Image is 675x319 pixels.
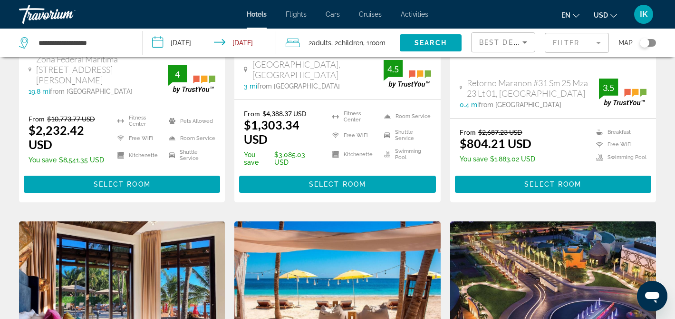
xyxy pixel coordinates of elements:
button: User Menu [631,4,656,24]
ins: $2,232.42 USD [29,123,84,151]
button: Check-in date: Nov 11, 2025 Check-out date: Nov 18, 2025 [143,29,276,57]
del: $4,388.37 USD [262,110,307,118]
span: Best Deals [479,39,529,46]
span: You save [460,155,488,163]
del: $2,687.23 USD [478,128,522,136]
li: Pets Allowed [164,115,215,127]
span: From [244,110,260,118]
span: USD [594,11,608,19]
a: Cars [326,10,340,18]
li: Breakfast [591,128,646,136]
span: You save [29,156,57,164]
iframe: Button to launch messaging window [637,281,667,311]
a: Hotels [247,10,267,18]
span: , 2 [331,36,363,50]
span: Select Room [309,180,366,188]
li: Swimming Pool [379,147,431,161]
button: Travelers: 2 adults, 2 children [276,29,400,57]
a: Cruises [359,10,382,18]
span: from [GEOGRAPHIC_DATA] [479,101,561,109]
span: 3 mi [244,82,257,90]
span: Search [415,39,447,47]
li: Room Service [164,132,215,144]
span: 0.4 mi [460,101,479,109]
li: Kitchenette [328,147,379,161]
div: 4 [168,69,187,80]
span: Select Room [524,180,581,188]
button: Change currency [594,8,617,22]
li: Free WiFi [113,132,164,144]
button: Filter [545,32,609,53]
li: Swimming Pool [591,153,646,161]
span: Children [338,39,363,47]
li: Fitness Center [328,110,379,124]
span: Room [369,39,386,47]
ins: $804.21 USD [460,136,531,150]
p: $1,883.02 USD [460,155,535,163]
li: Kitchenette [113,149,164,161]
ins: $1,303.34 USD [244,118,299,146]
button: Change language [561,8,579,22]
span: , 1 [363,36,386,50]
p: $3,085.03 USD [244,151,320,166]
li: Room Service [379,110,431,124]
button: Toggle map [633,39,656,47]
span: [GEOGRAPHIC_DATA], [GEOGRAPHIC_DATA] [252,59,384,80]
span: IK [640,10,648,19]
a: Flights [286,10,307,18]
img: trustyou-badge.svg [168,65,215,93]
span: Adults [312,39,331,47]
button: Search [400,34,462,51]
span: From [29,115,45,123]
button: Select Room [455,176,651,193]
li: Fitness Center [113,115,164,127]
a: Activities [401,10,428,18]
a: Select Room [239,178,435,188]
div: 4.5 [384,63,403,75]
a: Travorium [19,2,114,27]
li: Free WiFi [328,129,379,143]
a: Select Room [24,178,220,188]
mat-select: Sort by [479,37,527,48]
button: Select Room [24,176,220,193]
li: Shuttle Service [164,149,215,161]
span: from [GEOGRAPHIC_DATA] [257,82,340,90]
span: You save [244,151,271,166]
button: Select Room [239,176,435,193]
div: 3.5 [599,82,618,93]
span: from [GEOGRAPHIC_DATA] [50,88,133,95]
span: 19.8 mi [29,88,50,95]
span: 2 [309,36,331,50]
span: Select Room [94,180,151,188]
span: en [561,11,570,19]
del: $10,773.77 USD [47,115,95,123]
span: Zona Federal Maritima [STREET_ADDRESS][PERSON_NAME] [36,54,168,85]
img: trustyou-badge.svg [384,60,431,88]
a: Select Room [455,178,651,188]
span: Retorno Maranon #31 Sm 25 Mza 23 Lt 01, [GEOGRAPHIC_DATA] [467,78,599,99]
li: Free WiFi [591,141,646,149]
span: Map [618,36,633,50]
img: trustyou-badge.svg [599,79,646,107]
li: Shuttle Service [379,129,431,143]
span: From [460,128,476,136]
p: $8,541.35 USD [29,156,106,164]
